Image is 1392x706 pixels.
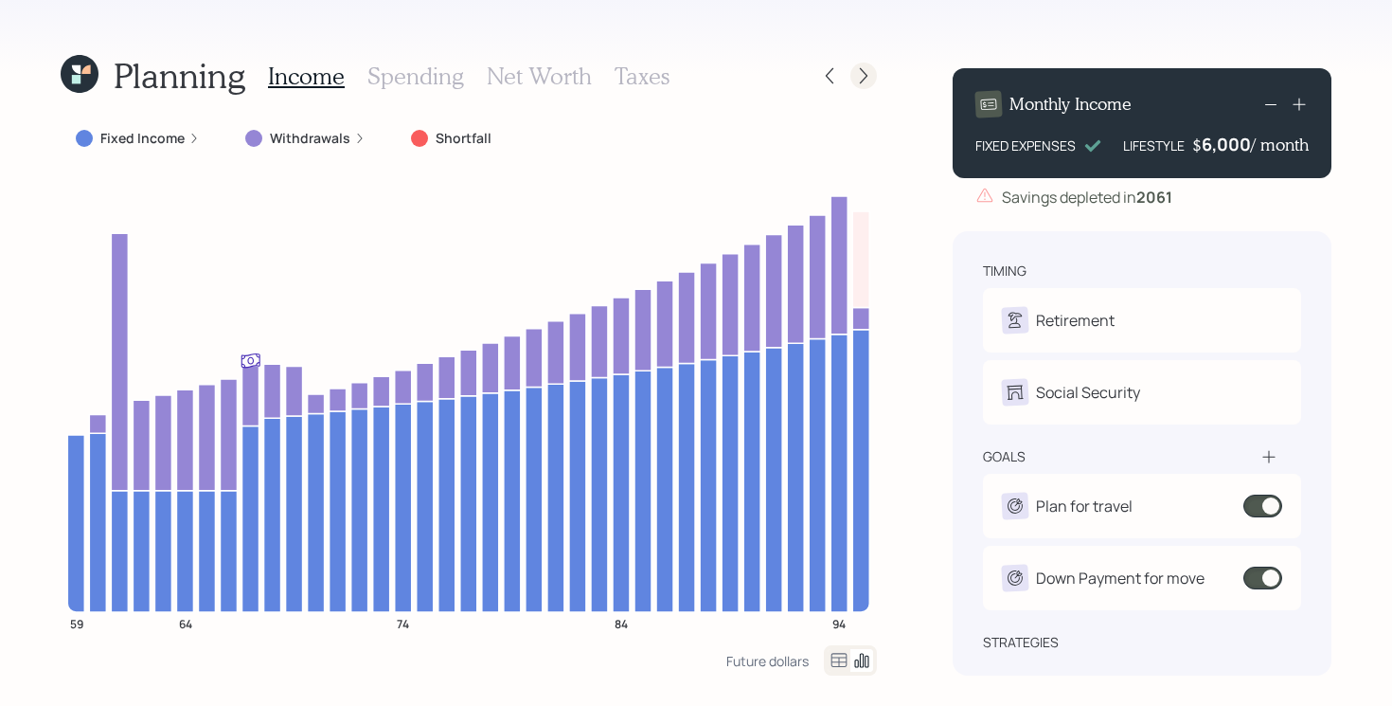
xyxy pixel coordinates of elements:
[983,447,1026,466] div: goals
[975,136,1076,155] div: FIXED EXPENSES
[367,63,464,90] h3: Spending
[1123,136,1185,155] div: LIFESTYLE
[983,262,1026,281] div: timing
[270,129,350,148] label: Withdrawals
[268,63,345,90] h3: Income
[726,652,809,670] div: Future dollars
[397,615,409,631] tspan: 74
[1202,133,1251,155] div: 6,000
[615,63,669,90] h3: Taxes
[179,615,192,631] tspan: 64
[1036,495,1133,517] div: Plan for travel
[1192,135,1202,155] h4: $
[1009,94,1132,115] h4: Monthly Income
[436,129,491,148] label: Shortfall
[114,55,245,96] h1: Planning
[1036,381,1140,404] div: Social Security
[1036,309,1115,332] div: Retirement
[1251,135,1309,155] h4: / month
[487,63,592,90] h3: Net Worth
[1036,567,1205,589] div: Down Payment for move
[983,633,1059,652] div: strategies
[832,615,846,631] tspan: 94
[70,615,83,631] tspan: 59
[615,615,628,631] tspan: 84
[1002,186,1172,208] div: Savings depleted in
[1136,187,1172,208] b: 2061
[100,129,185,148] label: Fixed Income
